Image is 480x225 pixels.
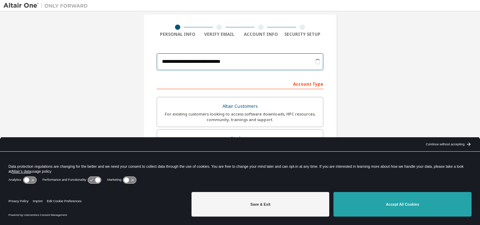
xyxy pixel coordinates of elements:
div: Personal Info [157,32,199,37]
div: Account Type [157,78,323,89]
div: Account Info [240,32,282,37]
div: Students [161,134,319,144]
img: Altair One [4,2,91,9]
div: Altair Customers [161,101,319,111]
div: Security Setup [282,32,324,37]
div: For existing customers looking to access software downloads, HPC resources, community, trainings ... [161,111,319,123]
div: Verify Email [199,32,240,37]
